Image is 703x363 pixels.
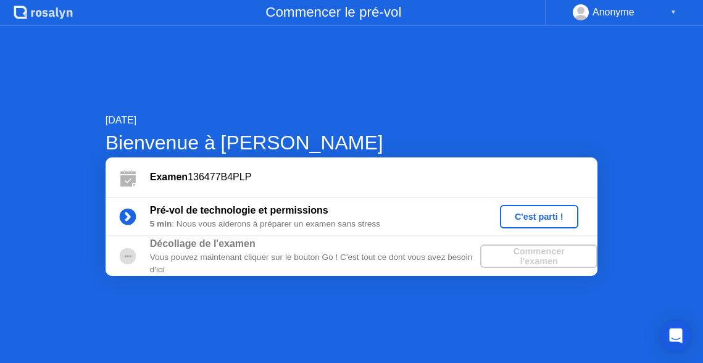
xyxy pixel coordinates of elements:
[150,172,188,182] b: Examen
[670,4,676,20] div: ▼
[150,170,597,185] div: 136477B4PLP
[593,4,634,20] div: Anonyme
[150,238,256,249] b: Décollage de l'examen
[150,219,172,228] b: 5 min
[485,246,593,266] div: Commencer l'examen
[106,128,597,157] div: Bienvenue à [PERSON_NAME]
[480,244,597,268] button: Commencer l'examen
[150,251,480,277] div: Vous pouvez maintenant cliquer sur le bouton Go ! C'est tout ce dont vous avez besoin d'ici
[150,218,480,230] div: : Nous vous aiderons à préparer un examen sans stress
[500,205,578,228] button: C'est parti !
[150,205,328,215] b: Pré-vol de technologie et permissions
[661,321,691,351] div: Open Intercom Messenger
[106,113,597,128] div: [DATE]
[505,212,573,222] div: C'est parti !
